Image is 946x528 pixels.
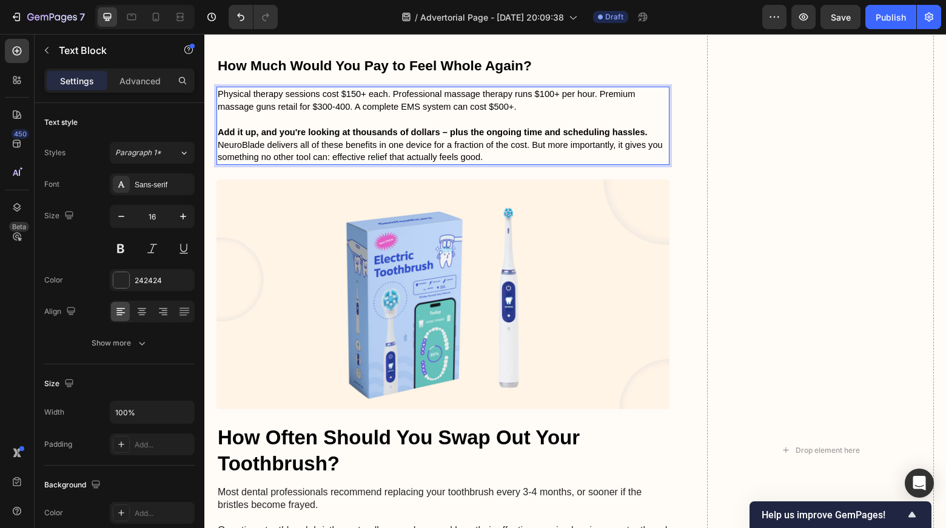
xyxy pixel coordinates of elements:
div: Sans-serif [135,179,192,190]
div: Width [44,407,64,418]
span: Draft [605,12,623,22]
p: 7 [79,10,85,24]
button: Save [820,5,860,29]
div: Padding [44,439,72,450]
button: Show more [44,332,195,354]
div: Add... [135,508,192,519]
div: Text style [44,117,78,128]
div: Drop element here [591,412,656,421]
button: Show survey - Help us improve GemPages! [762,507,919,522]
div: 450 [12,129,29,139]
div: Show more [92,337,148,349]
iframe: Design area [204,34,946,528]
div: Styles [44,147,65,158]
span: Paragraph 1* [115,147,161,158]
div: 242424 [135,275,192,286]
div: Align [44,304,78,320]
div: Beta [9,222,29,232]
span: Advertorial Page - [DATE] 20:09:38 [420,11,564,24]
button: Paragraph 1* [110,142,195,164]
div: Size [44,376,76,392]
p: Text Block [59,43,162,58]
div: Add... [135,439,192,450]
div: Font [44,179,59,190]
div: Publish [876,11,906,24]
div: Size [44,208,76,224]
p: Advanced [119,75,161,87]
button: Publish [865,5,916,29]
div: Background [44,477,103,493]
button: 7 [5,5,90,29]
div: Color [44,507,63,518]
input: Auto [110,401,194,423]
span: / [415,11,418,24]
div: Color [44,275,63,286]
span: Help us improve GemPages! [762,509,905,521]
p: Settings [60,75,94,87]
span: Save [831,12,851,22]
div: Open Intercom Messenger [905,469,934,498]
div: Undo/Redo [229,5,278,29]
